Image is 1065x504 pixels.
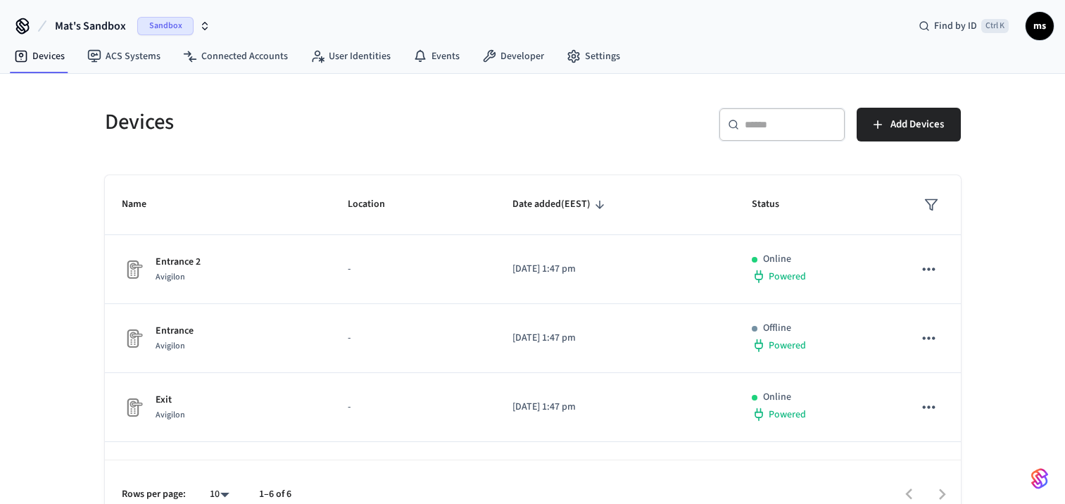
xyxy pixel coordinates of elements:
[769,270,806,284] span: Powered
[890,115,944,134] span: Add Devices
[156,255,201,270] p: Entrance 2
[555,44,631,69] a: Settings
[763,252,791,267] p: Online
[763,459,791,474] p: Online
[769,408,806,422] span: Powered
[299,44,402,69] a: User Identities
[907,13,1020,39] div: Find by IDCtrl K
[122,396,144,419] img: Placeholder Lock Image
[55,18,126,34] span: Mat's Sandbox
[857,108,961,141] button: Add Devices
[122,327,144,350] img: Placeholder Lock Image
[1026,12,1054,40] button: ms
[402,44,471,69] a: Events
[348,262,479,277] p: -
[76,44,172,69] a: ACS Systems
[763,321,791,336] p: Offline
[105,108,524,137] h5: Devices
[156,393,185,408] p: Exit
[1031,467,1048,490] img: SeamLogoGradient.69752ec5.svg
[512,400,718,415] p: [DATE] 1:47 pm
[348,331,479,346] p: -
[122,194,165,215] span: Name
[512,194,609,215] span: Date added(EEST)
[471,44,555,69] a: Developer
[156,271,185,283] span: Avigilon
[259,487,291,502] p: 1–6 of 6
[934,19,977,33] span: Find by ID
[348,194,403,215] span: Location
[512,331,718,346] p: [DATE] 1:47 pm
[512,262,718,277] p: [DATE] 1:47 pm
[763,390,791,405] p: Online
[137,17,194,35] span: Sandbox
[156,340,185,352] span: Avigilon
[156,324,194,339] p: Entrance
[348,400,479,415] p: -
[122,258,144,281] img: Placeholder Lock Image
[122,487,186,502] p: Rows per page:
[1027,13,1052,39] span: ms
[752,194,798,215] span: Status
[981,19,1009,33] span: Ctrl K
[3,44,76,69] a: Devices
[156,409,185,421] span: Avigilon
[769,339,806,353] span: Powered
[172,44,299,69] a: Connected Accounts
